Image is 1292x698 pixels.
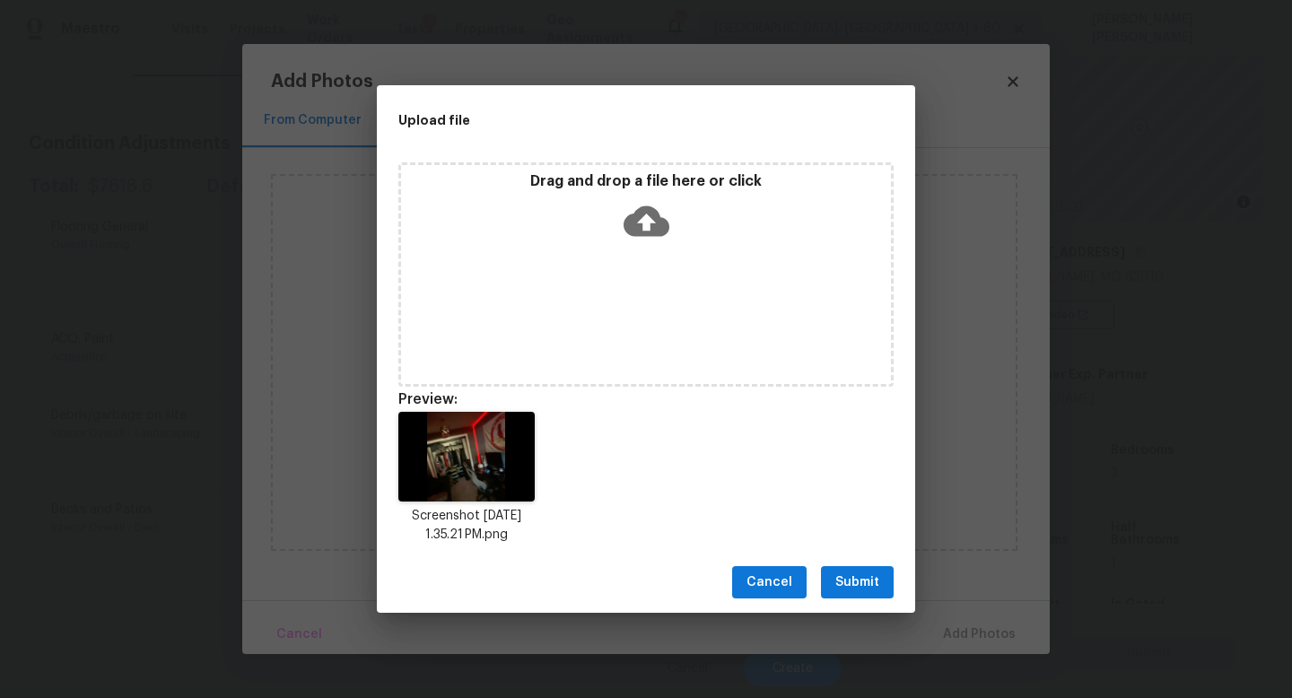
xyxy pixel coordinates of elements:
span: Submit [835,571,879,594]
p: Drag and drop a file here or click [401,172,891,191]
button: Submit [821,566,894,599]
h2: Upload file [398,110,813,130]
span: Cancel [746,571,792,594]
img: wEw+wsjbsadgQAAAABJRU5ErkJggg== [398,412,535,502]
p: Screenshot [DATE] 1.35.21 PM.png [398,507,535,545]
button: Cancel [732,566,807,599]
